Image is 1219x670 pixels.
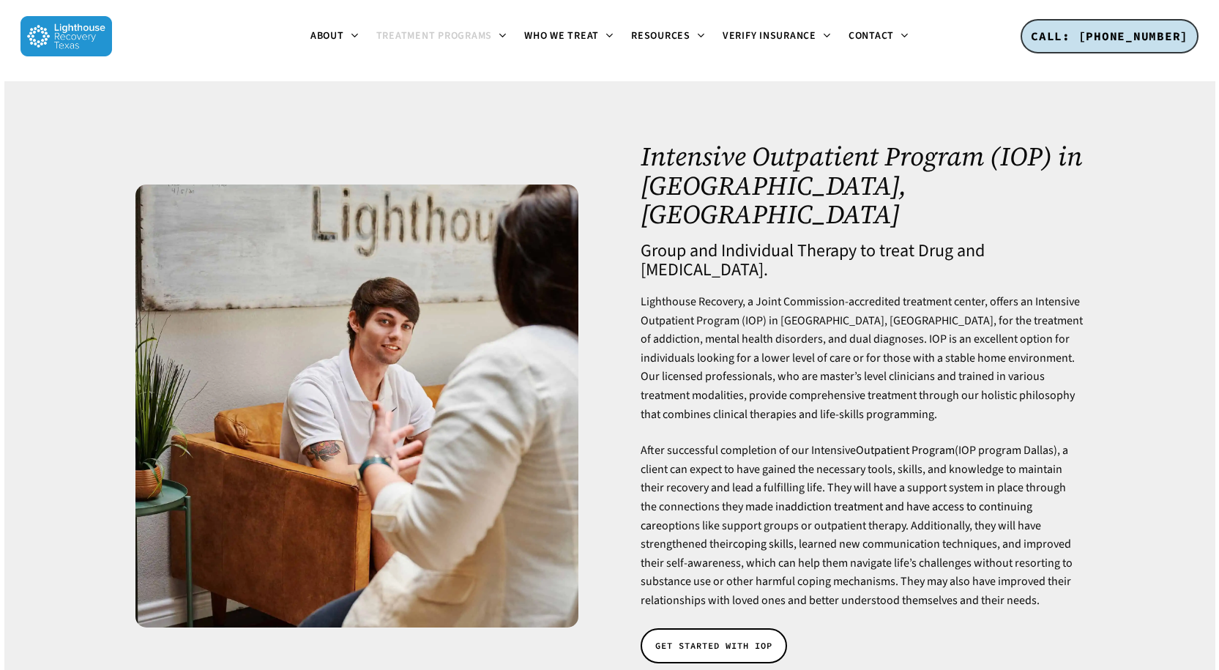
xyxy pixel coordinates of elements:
a: Verify Insurance [714,31,840,42]
a: Who We Treat [515,31,622,42]
span: Resources [631,29,690,43]
a: Outpatient Program [856,442,955,458]
a: CALL: [PHONE_NUMBER] [1021,19,1199,54]
a: GET STARTED WITH IOP [641,628,787,663]
span: CALL: [PHONE_NUMBER] [1031,29,1188,43]
a: coping skills [733,536,794,552]
a: Resources [622,31,714,42]
a: addiction treatment and have access to continuing care [641,499,1032,534]
p: After successful completion of our Intensive (IOP program Dallas), a client can expect to have ga... [641,442,1084,610]
a: Treatment Programs [368,31,516,42]
h1: Intensive Outpatient Program (IOP) in [GEOGRAPHIC_DATA], [GEOGRAPHIC_DATA] [641,142,1084,229]
span: About [310,29,344,43]
span: Who We Treat [524,29,599,43]
img: Lighthouse Recovery Texas [20,16,112,56]
a: About [302,31,368,42]
p: Lighthouse Recovery, a Joint Commission-accredited treatment center, offers an Intensive Outpatie... [641,293,1084,442]
span: Contact [849,29,894,43]
a: Contact [840,31,917,42]
span: Verify Insurance [723,29,816,43]
span: Treatment Programs [376,29,493,43]
h4: Group and Individual Therapy to treat Drug and [MEDICAL_DATA]. [641,242,1084,280]
span: GET STARTED WITH IOP [655,639,772,653]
